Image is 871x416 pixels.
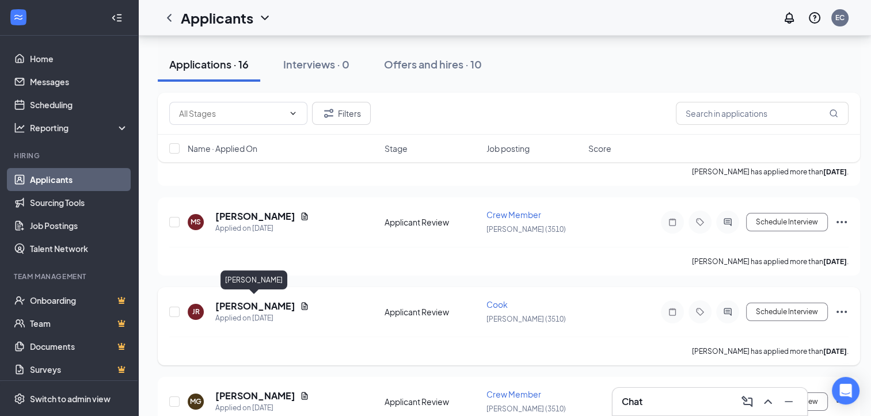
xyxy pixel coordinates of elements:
[384,57,482,71] div: Offers and hires · 10
[829,109,838,118] svg: MagnifyingGlass
[30,312,128,335] a: TeamCrown
[693,217,707,227] svg: Tag
[30,335,128,358] a: DocumentsCrown
[665,307,679,316] svg: Note
[486,389,541,399] span: Crew Member
[385,216,480,228] div: Applicant Review
[385,306,480,318] div: Applicant Review
[30,358,128,381] a: SurveysCrown
[759,392,777,411] button: ChevronUp
[385,143,408,154] span: Stage
[14,151,126,161] div: Hiring
[300,301,309,311] svg: Document
[215,210,295,223] h5: [PERSON_NAME]
[30,191,128,214] a: Sourcing Tools
[746,213,828,231] button: Schedule Interview
[486,209,541,220] span: Crew Member
[30,393,111,404] div: Switch to admin view
[588,143,611,154] span: Score
[14,272,126,281] div: Team Management
[779,392,798,411] button: Minimize
[385,396,480,407] div: Applicant Review
[30,122,129,133] div: Reporting
[258,11,272,25] svg: ChevronDown
[486,404,566,413] span: [PERSON_NAME] (3510)
[190,396,201,406] div: MG
[14,122,25,133] svg: Analysis
[215,390,295,402] h5: [PERSON_NAME]
[30,168,128,191] a: Applicants
[322,106,336,120] svg: Filter
[14,393,25,404] svg: Settings
[30,289,128,312] a: OnboardingCrown
[191,217,201,227] div: MS
[823,167,847,176] b: [DATE]
[288,109,298,118] svg: ChevronDown
[486,299,508,310] span: Cook
[823,257,847,266] b: [DATE]
[782,395,796,409] svg: Minimize
[162,11,176,25] svg: ChevronLeft
[693,307,707,316] svg: Tag
[215,402,309,414] div: Applied on [DATE]
[835,215,849,229] svg: Ellipses
[188,143,257,154] span: Name · Applied On
[179,107,284,120] input: All Stages
[30,237,128,260] a: Talent Network
[486,315,566,323] span: [PERSON_NAME] (3510)
[665,217,679,227] svg: Note
[312,102,371,125] button: Filter Filters
[692,257,849,266] p: [PERSON_NAME] has applied more than .
[721,217,735,227] svg: ActiveChat
[300,391,309,400] svg: Document
[782,11,796,25] svg: Notifications
[181,8,253,28] h1: Applicants
[215,312,309,324] div: Applied on [DATE]
[30,93,128,116] a: Scheduling
[832,377,859,404] div: Open Intercom Messenger
[30,47,128,70] a: Home
[30,214,128,237] a: Job Postings
[692,346,849,356] p: [PERSON_NAME] has applied more than .
[486,225,566,234] span: [PERSON_NAME] (3510)
[486,143,530,154] span: Job posting
[835,305,849,319] svg: Ellipses
[721,307,735,316] svg: ActiveChat
[835,13,845,22] div: EC
[192,307,200,316] div: JR
[740,395,754,409] svg: ComposeMessage
[746,303,828,321] button: Schedule Interview
[169,57,249,71] div: Applications · 16
[823,347,847,356] b: [DATE]
[30,70,128,93] a: Messages
[215,300,295,312] h5: [PERSON_NAME]
[215,223,309,234] div: Applied on [DATE]
[283,57,349,71] div: Interviews · 0
[622,395,642,408] h3: Chat
[13,12,24,23] svg: WorkstreamLogo
[738,392,756,411] button: ComposeMessage
[676,102,849,125] input: Search in applications
[808,11,821,25] svg: QuestionInfo
[111,12,123,24] svg: Collapse
[761,395,775,409] svg: ChevronUp
[300,212,309,221] svg: Document
[220,270,287,289] div: [PERSON_NAME]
